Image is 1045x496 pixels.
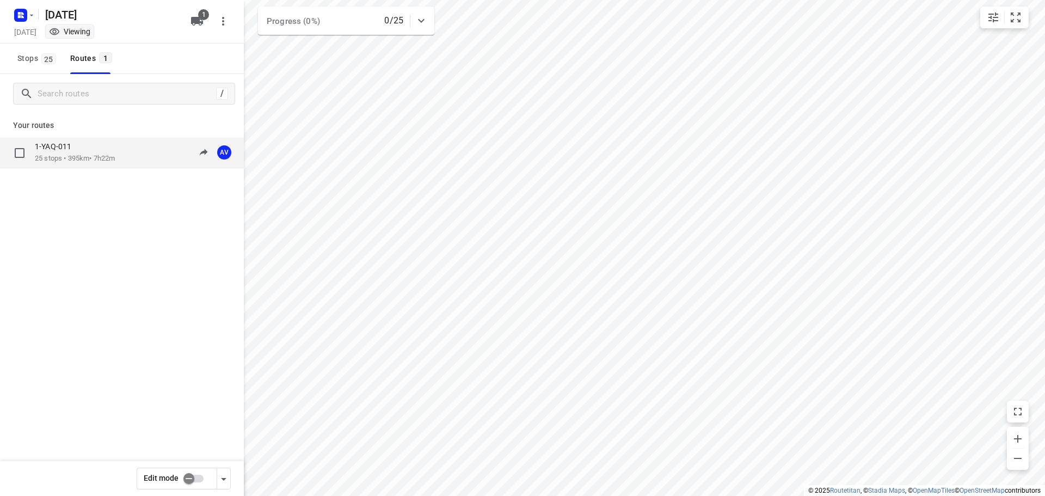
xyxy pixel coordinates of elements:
[13,120,231,131] p: Your routes
[808,487,1041,494] li: © 2025 , © , © © contributors
[17,52,59,65] span: Stops
[267,16,320,26] span: Progress (0%)
[186,10,208,32] button: 1
[198,9,209,20] span: 1
[144,474,179,482] span: Edit mode
[217,471,230,485] div: Driver app settings
[35,154,115,164] p: 25 stops • 395km • 7h22m
[913,487,955,494] a: OpenMapTiles
[980,7,1029,28] div: small contained button group
[35,142,78,151] p: 1-YAQ-011
[960,487,1005,494] a: OpenStreetMap
[258,7,434,35] div: Progress (0%)0/25
[868,487,905,494] a: Stadia Maps
[99,52,112,63] span: 1
[70,52,115,65] div: Routes
[216,88,228,100] div: /
[38,85,216,102] input: Search routes
[41,53,56,64] span: 25
[830,487,860,494] a: Routetitan
[49,26,90,37] div: You are currently in view mode. To make any changes, go to edit project.
[384,14,403,27] p: 0/25
[193,142,214,163] button: Send to driver
[9,142,30,164] span: Select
